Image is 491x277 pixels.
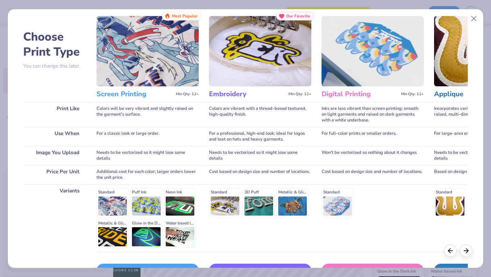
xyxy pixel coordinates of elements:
div: Cost based on design size and number of locations. [209,165,311,184]
div: Print Like [23,102,86,127]
div: Additional cost for each color; larger orders lower the unit price. [96,165,199,184]
div: For a professional, high-end look; ideal for logos and text on hats and heavy garments. [209,127,311,146]
img: Embroidery [209,16,311,86]
div: Cost based on design size and number of locations. [322,165,424,184]
p: You can change this later. [23,63,86,69]
div: Use When [23,127,86,146]
div: Colors are vibrant with a thread-based textured, high-quality finish. [209,102,311,127]
div: Needs to be vectorized so it might lose some details [209,146,311,165]
span: Min Qty: 12+ [288,92,311,97]
h2: Choose Print Type [23,29,86,59]
img: Screen Printing [96,16,199,86]
div: Price Per Unit [23,165,86,184]
div: For a classic look or large order. [96,127,199,146]
span: Most Popular [172,14,198,18]
h3: Digital Printing [322,90,398,99]
h3: Screen Printing [96,90,173,99]
div: Colors will be very vibrant and slightly raised on the garment's surface. [96,102,199,127]
div: Needs to be vectorized so it might lose some details [96,146,199,165]
div: Variants [23,184,86,252]
div: Won't be vectorized so nothing about it changes [322,146,424,165]
span: Our Favorite [286,14,310,18]
img: Digital Printing [322,16,424,86]
h3: Embroidery [209,90,286,99]
div: Image You Upload [23,146,86,165]
span: Min Qty: 12+ [401,92,424,97]
div: Inks are less vibrant than screen printing; smooth on light garments and raised on dark garments ... [322,102,424,127]
div: For full-color prints or smaller orders. [322,127,424,146]
button: Close [467,12,480,25]
span: Min Qty: 12+ [176,92,199,97]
